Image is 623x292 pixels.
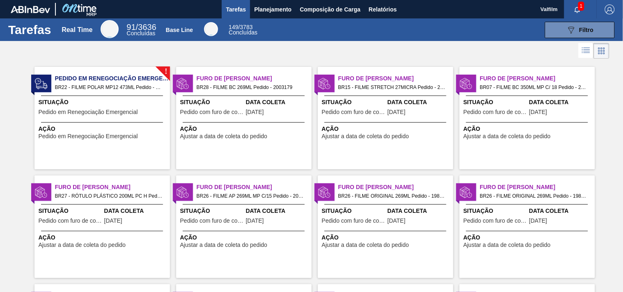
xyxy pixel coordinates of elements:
span: Pedido com furo de coleta [180,218,244,224]
span: 14/09/2025 [246,109,264,115]
span: Situação [464,207,527,215]
span: 1 [578,2,584,11]
span: BR15 - FILME STRETCH 27MICRA Pedido - 2001733 [338,83,447,92]
span: Ajustar a data de coleta do pedido [180,242,268,248]
span: Composição de Carga [300,5,361,14]
span: BR26 - FILME ORIGINAL 269ML Pedido - 1984274 [338,192,447,201]
div: Real Time [101,20,119,38]
span: Pedido com furo de coleta [464,218,527,224]
span: Pedido em Renegociação Emergencial [39,109,138,115]
div: Base Line [204,22,218,36]
span: BR27 - RÓTULO PLÁSTICO 200ML PC H Pedido - 2008210 [55,192,163,201]
h1: Tarefas [8,25,51,34]
span: Data Coleta [388,98,451,107]
span: Concluídas [126,30,155,36]
span: Relatórios [369,5,397,14]
span: Pedido em Renegociação Emergencial [39,133,138,139]
span: Ação [322,233,451,242]
span: / 3636 [126,23,156,32]
span: Ação [464,125,593,133]
span: Furo de Coleta [338,183,453,192]
span: Furo de Coleta [480,74,595,83]
span: Ajustar a data de coleta do pedido [464,242,551,248]
span: Data Coleta [388,207,451,215]
span: Ação [322,125,451,133]
span: Data Coleta [246,98,310,107]
span: 10/09/2025 [388,218,406,224]
span: 06/09/2025 [388,109,406,115]
span: Ajustar a data de coleta do pedido [39,242,126,248]
span: Pedido com furo de coleta [464,109,527,115]
span: Data Coleta [246,207,310,215]
span: Situação [322,207,386,215]
span: Furo de Coleta [197,183,312,192]
span: 14/09/2025 [104,218,122,224]
span: Data Coleta [529,98,593,107]
span: Tarefas [226,5,246,14]
span: Furo de Coleta [197,74,312,83]
span: Ajustar a data de coleta do pedido [180,133,268,139]
span: Furo de Coleta [480,183,595,192]
span: Situação [322,98,386,107]
img: status [318,186,331,198]
span: 10/09/2025 [529,218,547,224]
span: Ação [464,233,593,242]
span: Planejamento [254,5,292,14]
div: Visão em Cards [594,43,609,59]
span: 13/09/2025 [529,109,547,115]
span: Ação [180,233,310,242]
span: Ação [180,125,310,133]
span: Pedido com furo de coleta [322,218,386,224]
span: 149 [229,24,238,30]
span: Data Coleta [104,207,168,215]
span: Ajustar a data de coleta do pedido [322,133,409,139]
span: Situação [39,207,102,215]
div: Real Time [126,24,156,36]
img: TNhmsLtSVTkK8tSr43FrP2fwEKptu5GPRR3wAAAABJRU5ErkJggg== [11,6,50,13]
span: Situação [464,98,527,107]
span: 91 [126,23,136,32]
span: BR07 - FILME BC 350ML MP C/ 18 Pedido - 2003276 [480,83,589,92]
span: Pedido com furo de coleta [322,109,386,115]
span: BR28 - FILME BC 269ML Pedido - 2003179 [197,83,305,92]
span: Concluídas [229,29,257,36]
span: Situação [180,98,244,107]
span: Ação [39,233,168,242]
span: Pedido com furo de coleta [180,109,244,115]
img: Logout [605,5,615,14]
span: Furo de Coleta [55,183,170,192]
span: Situação [39,98,168,107]
span: Furo de Coleta [338,74,453,83]
span: / 3783 [229,24,253,30]
span: Pedido com furo de coleta [39,218,102,224]
span: ! [165,68,167,75]
img: status [35,186,47,198]
span: 02/09/2025 [246,218,264,224]
img: status [460,186,472,198]
span: Ajustar a data de coleta do pedido [322,242,409,248]
span: Ação [39,125,168,133]
span: Situação [180,207,244,215]
button: Notificações [564,4,591,15]
span: BR26 - FILME AP 269ML MP C/15 Pedido - 2017353 [197,192,305,201]
img: status [177,78,189,90]
div: Real Time [62,26,92,34]
div: Base Line [229,25,257,35]
span: Data Coleta [529,207,593,215]
span: Pedido em Renegociação Emergencial [55,74,170,83]
div: Base Line [166,27,193,33]
button: Filtro [545,22,615,38]
img: status [460,78,472,90]
span: Ajustar a data de coleta do pedido [464,133,551,139]
img: status [177,186,189,198]
img: status [35,78,47,90]
span: Filtro [579,27,594,33]
span: BR26 - FILME ORIGINAL 269ML Pedido - 1984275 [480,192,589,201]
div: Visão em Lista [579,43,594,59]
span: BR22 - FILME POLAR MP12 473ML Pedido - 2021555 [55,83,163,92]
img: status [318,78,331,90]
